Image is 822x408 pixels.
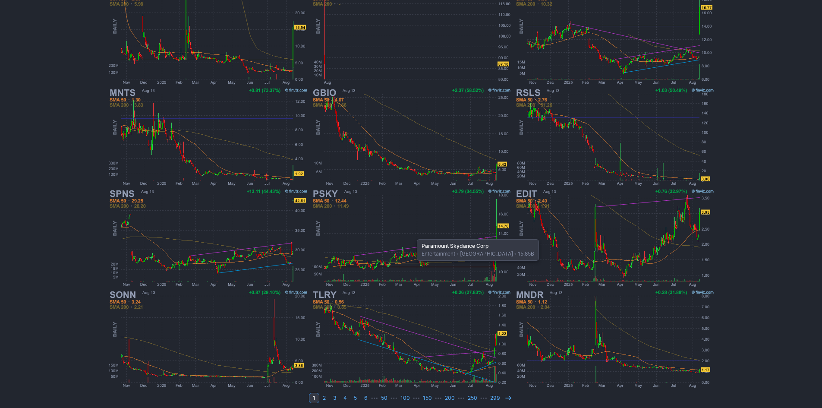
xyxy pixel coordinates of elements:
a: 250 [465,393,480,403]
a: 6 [361,393,371,403]
a: 1 [309,393,319,403]
span: ⋯ [371,393,378,403]
span: ⋯ [413,393,420,403]
img: TLRY - Tilray Brands Inc - Stock Price Chart [310,288,512,389]
span: ⋯ [458,393,465,403]
img: MNTS - Momentus Inc - Stock Price Chart [107,86,309,187]
a: 200 [442,393,458,403]
b: 1 [313,393,315,403]
img: PSKY - Paramount Skydance Corp - Stock Price Chart [310,187,512,288]
a: 100 [397,393,413,403]
a: 4 [340,393,350,403]
b: Paramount Skydance Corp [422,243,488,249]
a: 50 [378,393,391,403]
a: 2 [319,393,330,403]
span: • [455,250,460,257]
span: ⋯ [480,393,487,403]
a: 299 [487,393,503,403]
img: SPNS - Sapiens International Corp NV - Stock Price Chart [107,187,309,288]
img: MNDR - Mobile health Network Solutions - Stock Price Chart [513,288,715,389]
img: RSLS - ReShape Lifesciences Inc - Stock Price Chart [513,86,715,187]
div: Entertainment [GEOGRAPHIC_DATA] 15.85B [417,239,539,261]
a: 3 [330,393,340,403]
a: 5 [350,393,361,403]
span: ⋯ [435,393,442,403]
img: SONN - Sonnet BioTherapeutics Holdings Inc - Stock Price Chart [107,288,309,389]
a: 150 [420,393,435,403]
span: • [513,250,518,257]
img: EDIT - Editas Medicine Inc - Stock Price Chart [513,187,715,288]
span: ⋯ [391,393,397,403]
img: GBIO - Generation Bio Co - Stock Price Chart [310,86,512,187]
